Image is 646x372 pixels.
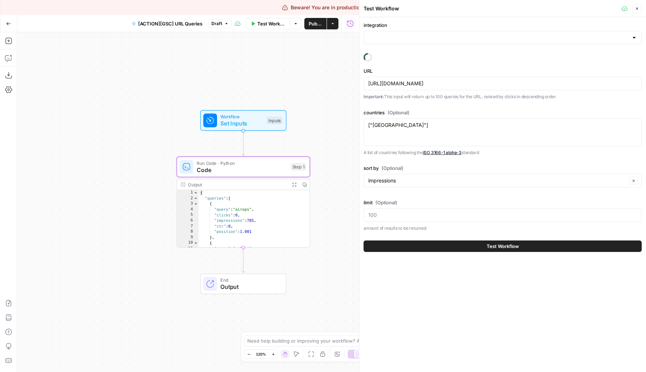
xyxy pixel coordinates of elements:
div: Inputs [267,116,282,124]
span: Toggle code folding, rows 1 through 704 [193,190,198,196]
label: sort by [364,164,642,172]
div: 2 [177,196,198,201]
span: 120% [256,351,266,357]
button: Test Workflow [364,240,642,252]
div: EndOutput [177,273,310,294]
div: 11 [177,246,198,252]
input: impressions [368,177,627,184]
p: amount of results to be returned [364,225,642,232]
button: Draft [208,19,232,28]
span: Publish [309,20,322,27]
label: URL [364,67,642,75]
div: 9 [177,235,198,240]
div: 7 [177,224,198,229]
p: A list of countries following the standard [364,149,642,156]
button: [ACTION][GSC] URL Queries [127,18,207,29]
span: Toggle code folding, rows 10 through 16 [193,240,198,246]
div: Run Code · PythonCodeStep 1Output{ "queries":[ { "query":"airops", "clicks":0, "impressions":785,... [177,157,310,248]
div: 3 [177,201,198,207]
span: Draft [211,20,222,27]
span: Toggle code folding, rows 3 through 9 [193,201,198,207]
span: Workflow [220,113,263,120]
span: [ACTION][GSC] URL Queries [138,20,202,27]
div: 10 [177,240,198,246]
p: This input will return up to 100 queries for the URL, ranked by clicks in descending order. [364,93,642,100]
a: ISO 3166-1 alpha-3 [423,150,462,155]
div: 4 [177,207,198,213]
span: (Optional) [375,199,397,206]
span: Code [197,166,287,174]
label: integration [364,22,642,29]
span: Toggle code folding, rows 2 through 703 [193,196,198,201]
span: (Optional) [388,109,409,116]
label: limit [364,199,642,206]
button: Publish [304,18,327,29]
div: 5 [177,213,198,218]
g: Edge from start to step_1 [242,131,244,156]
textarea: ["[GEOGRAPHIC_DATA]"] [368,121,637,129]
div: WorkflowSet InputsInputs [177,110,310,131]
span: Run Code · Python [197,159,287,166]
span: Test Workflow [487,243,519,250]
span: End [220,277,279,283]
span: (Optional) [381,164,403,172]
strong: Important: [364,94,384,99]
div: Output [188,181,286,188]
input: 100 [368,211,637,219]
span: Output [220,282,279,291]
div: Beware! You are in production! [282,4,364,11]
span: Test Workflow [257,20,286,27]
g: Edge from step_1 to end [242,248,244,273]
button: Test Workflow [246,18,290,29]
label: countries [364,109,642,116]
div: 1 [177,190,198,196]
span: Set Inputs [220,119,263,128]
div: 8 [177,229,198,235]
div: Step 1 [291,163,306,171]
div: 6 [177,218,198,224]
